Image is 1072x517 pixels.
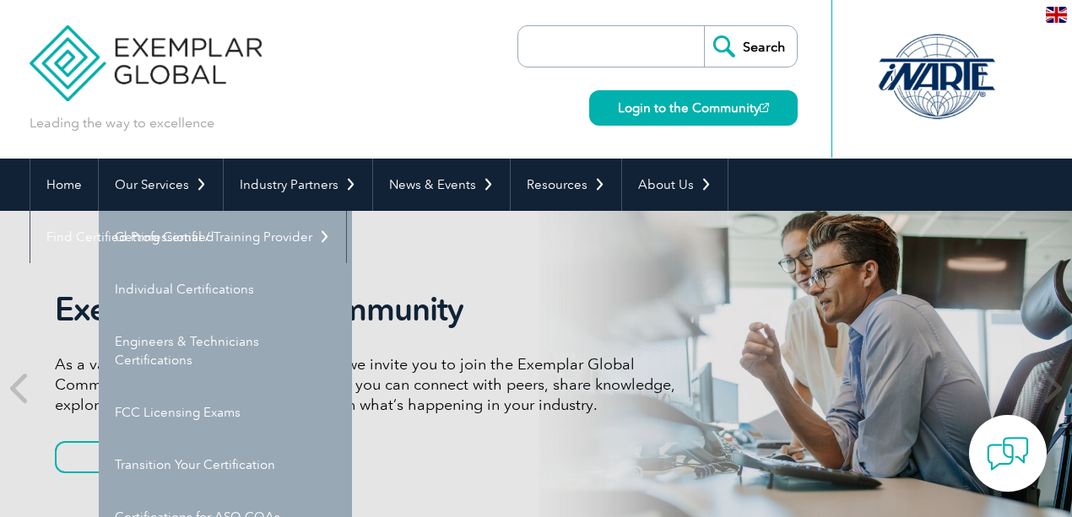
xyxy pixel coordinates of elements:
a: Find Certified Professional / Training Provider [30,211,346,263]
a: Engineers & Technicians Certifications [99,315,352,386]
input: Search [704,26,797,67]
h2: Exemplar Global Community [55,290,688,329]
img: en [1046,7,1067,23]
a: Home [30,159,98,211]
a: Resources [511,159,621,211]
img: open_square.png [760,103,769,112]
a: News & Events [373,159,510,211]
a: Transition Your Certification [99,439,352,491]
a: About Us [622,159,728,211]
a: Industry Partners [224,159,372,211]
p: Leading the way to excellence [30,114,214,132]
p: As a valued member of Exemplar Global, we invite you to join the Exemplar Global Community—a fun,... [55,354,688,415]
a: Individual Certifications [99,263,352,315]
a: Join Now [55,441,215,473]
img: contact-chat.png [987,433,1029,475]
a: Login to the Community [589,90,798,126]
a: Our Services [99,159,223,211]
a: FCC Licensing Exams [99,386,352,439]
